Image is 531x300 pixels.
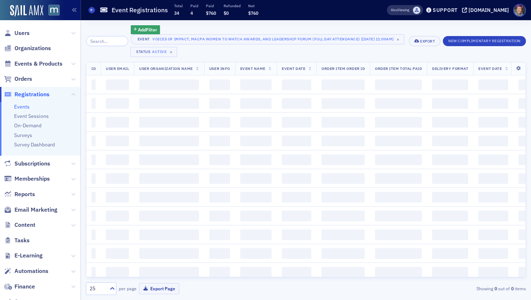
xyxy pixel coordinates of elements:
span: ‌ [106,117,129,128]
span: 34 [174,10,179,16]
span: ‌ [321,229,365,240]
button: EventVoices of Impact, MACPA Women to Watch Awards, and Leadership Forum (Full Day Attendance) [[... [131,34,404,44]
span: ‌ [91,267,96,278]
span: User Info [209,66,230,71]
a: New Complimentary Registration [443,37,526,44]
span: ‌ [91,192,96,203]
span: ‌ [375,248,422,259]
button: [DOMAIN_NAME] [462,8,511,13]
a: Orders [4,75,32,83]
a: Survey Dashboard [14,141,55,148]
p: Paid [190,3,198,8]
span: ‌ [209,229,230,240]
span: $0 [224,10,229,16]
span: ‌ [240,192,272,203]
span: Viewing [391,8,409,13]
a: Users [4,29,30,37]
span: ‌ [478,248,508,259]
span: ‌ [478,79,508,90]
a: Events & Products [4,60,62,68]
a: Content [4,221,35,229]
strong: 0 [493,285,498,292]
span: ‌ [478,117,508,128]
span: User Email [106,66,129,71]
span: ‌ [91,98,96,109]
span: ‌ [432,136,468,146]
span: ‌ [375,267,422,278]
span: ‌ [106,192,129,203]
span: Organizations [14,44,51,52]
span: Finance [14,283,35,291]
span: ‌ [91,229,96,240]
span: ‌ [478,192,508,203]
span: ‌ [321,192,365,203]
span: ‌ [91,173,96,184]
span: ‌ [321,98,365,109]
span: ‌ [282,248,311,259]
p: Paid [206,3,216,8]
input: Search… [86,36,128,46]
span: ‌ [91,117,96,128]
span: ‌ [240,248,272,259]
span: ‌ [91,248,96,259]
span: ‌ [432,229,468,240]
span: 4 [190,10,193,16]
span: ‌ [209,154,230,165]
span: ‌ [209,98,230,109]
a: Surveys [14,132,32,138]
span: ‌ [139,267,199,278]
span: ‌ [282,117,311,128]
a: Events [14,103,30,110]
span: ‌ [432,211,468,221]
span: ‌ [282,173,311,184]
span: ‌ [209,136,230,146]
span: Subscriptions [14,160,50,168]
span: ‌ [240,154,272,165]
span: ‌ [91,154,96,165]
span: ‌ [91,136,96,146]
div: Event [136,37,151,41]
span: Profile [513,4,526,17]
span: User Organization Name [139,66,193,71]
span: ‌ [478,154,508,165]
span: ‌ [240,173,272,184]
a: Event Sessions [14,113,49,119]
span: ‌ [209,211,230,221]
span: ‌ [91,79,96,90]
span: Email Marketing [14,206,57,214]
span: ‌ [106,267,129,278]
span: Event Date [282,66,305,71]
span: Reports [14,190,35,198]
strong: 0 [510,285,515,292]
span: ‌ [375,173,422,184]
div: [DOMAIN_NAME] [469,7,509,13]
span: ‌ [209,117,230,128]
span: ‌ [209,79,230,90]
span: Order Item Total Paid [375,66,422,71]
span: ‌ [240,98,272,109]
span: Order Item Order ID [321,66,365,71]
div: Voices of Impact, MACPA Women to Watch Awards, and Leadership Forum (Full Day Attendance) [[DATE]... [152,35,394,43]
button: StatusActive× [130,47,177,57]
span: ‌ [139,79,199,90]
span: ‌ [375,229,422,240]
span: ‌ [240,136,272,146]
span: ‌ [139,192,199,203]
span: ‌ [106,136,129,146]
span: ‌ [432,154,468,165]
span: ‌ [106,154,129,165]
span: ‌ [139,136,199,146]
span: ‌ [321,211,365,221]
span: Content [14,221,35,229]
img: SailAMX [10,5,43,17]
span: ‌ [282,98,311,109]
span: ‌ [375,117,422,128]
span: ‌ [106,79,129,90]
span: ‌ [478,229,508,240]
span: ‌ [321,154,365,165]
span: ‌ [240,211,272,221]
span: ‌ [209,192,230,203]
span: ‌ [209,248,230,259]
div: Support [433,7,458,13]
